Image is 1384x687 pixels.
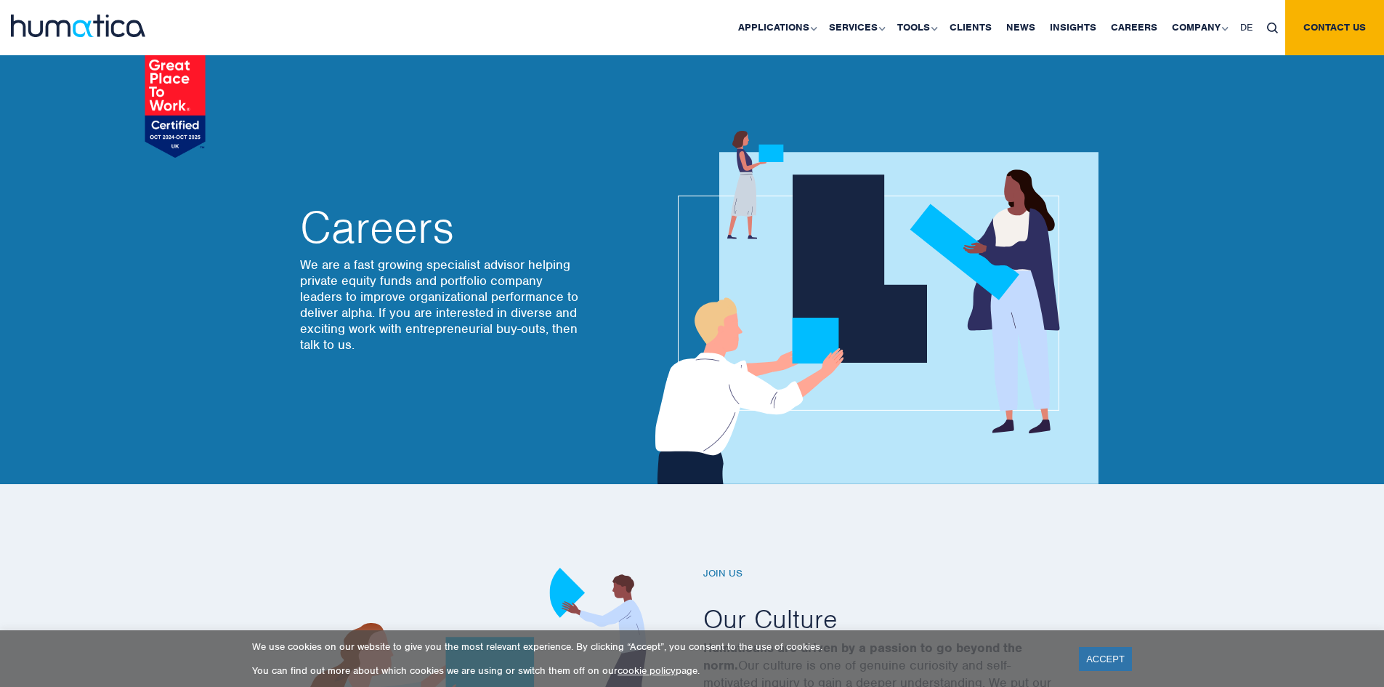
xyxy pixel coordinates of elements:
h2: Our Culture [703,602,1096,635]
img: about_banner1 [642,131,1098,484]
img: search_icon [1267,23,1278,33]
p: We use cookies on our website to give you the most relevant experience. By clicking “Accept”, you... [252,640,1061,653]
a: ACCEPT [1079,647,1132,671]
img: logo [11,15,145,37]
h2: Careers [300,206,583,249]
h6: Join us [703,568,1096,580]
a: cookie policy [618,664,676,677]
p: We are a fast growing specialist advisor helping private equity funds and portfolio company leade... [300,257,583,353]
span: DE [1240,21,1253,33]
p: You can find out more about which cookies we are using or switch them off on our page. [252,664,1061,677]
